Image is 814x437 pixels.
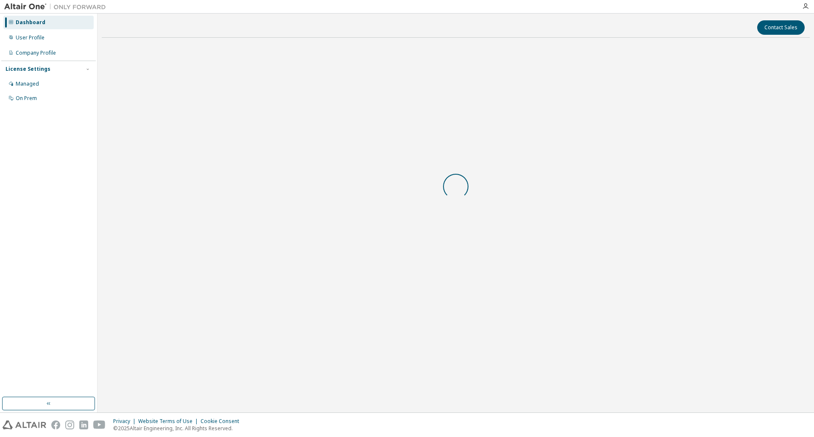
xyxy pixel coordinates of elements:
img: Altair One [4,3,110,11]
p: © 2025 Altair Engineering, Inc. All Rights Reserved. [113,425,244,432]
div: User Profile [16,34,45,41]
div: Privacy [113,418,138,425]
div: Website Terms of Use [138,418,201,425]
img: linkedin.svg [79,420,88,429]
img: altair_logo.svg [3,420,46,429]
button: Contact Sales [757,20,805,35]
img: youtube.svg [93,420,106,429]
img: instagram.svg [65,420,74,429]
div: Cookie Consent [201,418,244,425]
img: facebook.svg [51,420,60,429]
div: Managed [16,81,39,87]
div: Dashboard [16,19,45,26]
div: License Settings [6,66,50,72]
div: Company Profile [16,50,56,56]
div: On Prem [16,95,37,102]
